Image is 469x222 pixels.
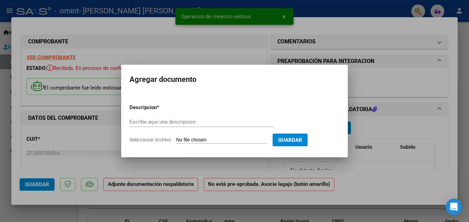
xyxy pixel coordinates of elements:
span: Guardar [278,137,302,143]
h2: Agregar documento [129,73,340,86]
button: Guardar [273,134,308,146]
div: Open Intercom Messenger [446,199,462,215]
span: Seleccionar Archivo [129,137,171,142]
p: Descripcion [129,104,193,112]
